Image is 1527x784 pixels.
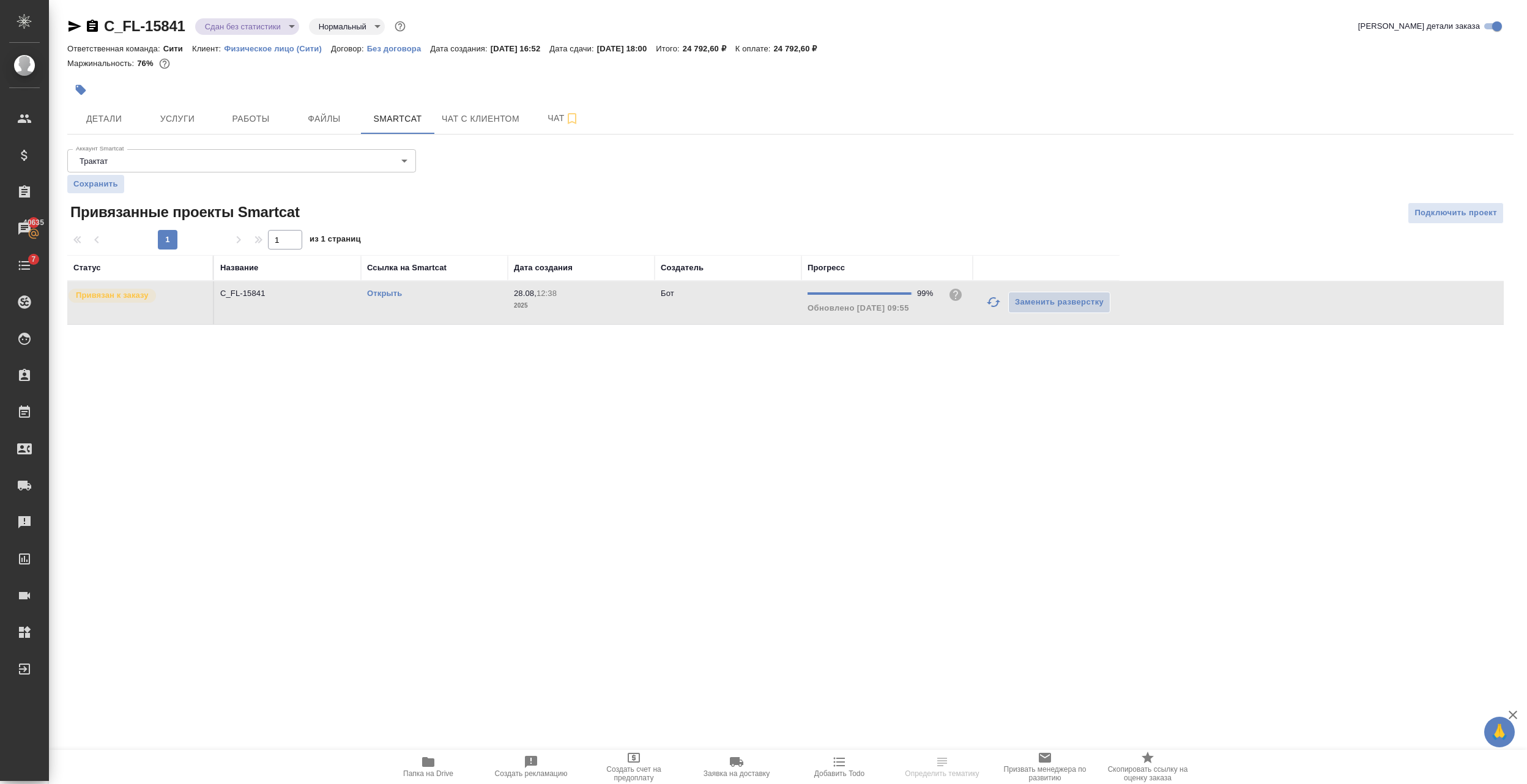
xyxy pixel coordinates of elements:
[73,262,101,274] div: Статус
[534,111,593,126] span: Чат
[137,59,156,68] p: 76%
[67,175,124,193] button: Сохранить
[367,262,447,274] div: Ссылка на Smartcat
[367,289,402,298] a: Открыть
[67,149,416,172] div: Трактат
[368,111,427,127] span: Smartcat
[104,18,185,34] a: C_FL-15841
[75,111,133,127] span: Детали
[661,289,674,298] p: Бот
[315,21,370,32] button: Нормальный
[537,289,557,298] p: 12:38
[656,44,682,53] p: Итого:
[331,44,367,53] p: Договор:
[392,18,408,34] button: Доп статусы указывают на важность/срочность заказа
[73,178,118,190] span: Сохранить
[16,216,51,229] span: 40635
[67,44,163,53] p: Ответственная команда:
[310,232,361,250] span: из 1 страниц
[917,287,938,300] div: 99%
[220,262,258,274] div: Название
[76,156,111,166] button: Трактат
[1358,20,1480,32] span: [PERSON_NAME] детали заказа
[430,44,490,53] p: Дата создания:
[367,44,431,53] p: Без договора
[157,56,173,72] button: 4933.56 RUB;
[295,111,354,127] span: Файлы
[309,18,385,35] div: Сдан без статистики
[163,44,192,53] p: Сити
[1489,719,1510,745] span: 🙏
[979,287,1008,317] button: Обновить прогресс
[85,19,100,34] button: Скопировать ссылку
[24,253,43,265] span: 7
[808,262,845,274] div: Прогресс
[1414,206,1497,220] span: Подключить проект
[3,250,46,281] a: 7
[1015,295,1104,309] span: Заменить разверстку
[148,111,207,127] span: Услуги
[661,262,704,274] div: Создатель
[1484,717,1515,747] button: 🙏
[491,44,550,53] p: [DATE] 16:52
[735,44,774,53] p: К оплате:
[195,18,299,35] div: Сдан без статистики
[224,44,331,53] p: Физическое лицо (Сити)
[3,213,46,244] a: 40635
[808,303,909,312] span: Обновлено [DATE] 09:55
[1008,292,1110,313] button: Заменить разверстку
[442,111,519,127] span: Чат с клиентом
[67,19,82,34] button: Скопировать ссылку для ЯМессенджера
[224,43,331,53] a: Физическое лицо (Сити)
[192,44,224,53] p: Клиент:
[597,44,656,53] p: [DATE] 18:00
[220,287,355,300] p: C_FL-15841
[67,76,94,103] button: Добавить тэг
[514,262,573,274] div: Дата создания
[367,43,431,53] a: Без договора
[514,289,537,298] p: 28.08,
[67,202,300,222] span: Привязанные проекты Smartcat
[549,44,596,53] p: Дата сдачи:
[76,289,149,301] p: Привязан к заказу
[67,59,137,68] p: Маржинальность:
[774,44,827,53] p: 24 792,60 ₽
[201,21,284,32] button: Сдан без статистики
[565,111,579,126] svg: Подписаться
[221,111,280,127] span: Работы
[514,300,648,312] p: 2025
[1408,202,1504,224] button: Подключить проект
[683,44,735,53] p: 24 792,60 ₽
